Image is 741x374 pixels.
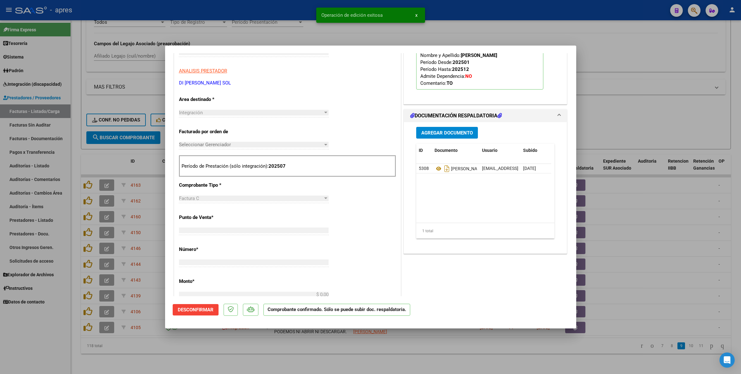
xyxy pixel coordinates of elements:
[461,53,497,58] strong: [PERSON_NAME]
[416,144,432,157] datatable-header-cell: ID
[179,182,244,189] p: Comprobante Tipo *
[182,163,393,170] p: Período de Prestación (sólo integración):
[179,278,244,285] p: Monto
[179,68,227,74] span: ANALISIS PRESTADOR
[482,166,624,171] span: [EMAIL_ADDRESS][DOMAIN_NAME] - [PERSON_NAME] [PERSON_NAME]
[453,59,470,65] strong: 202501
[179,96,244,103] p: Area destinado *
[416,127,478,139] button: Agregar Documento
[482,148,497,153] span: Usuario
[523,166,536,171] span: [DATE]
[419,166,429,171] span: 5308
[410,9,423,21] button: x
[269,163,286,169] strong: 202507
[178,307,213,313] span: Desconfirmar
[321,12,383,18] span: Operación de edición exitosa
[523,148,537,153] span: Subido
[443,164,451,174] i: Descargar documento
[179,142,323,147] span: Seleccionar Gerenciador
[416,22,543,90] p: Legajo preaprobado para Período de Prestación:
[719,352,735,368] div: Open Intercom Messenger
[263,304,410,316] p: Comprobante confirmado. Sólo se puede subir doc. respaldatoria.
[404,122,567,253] div: DOCUMENTACIÓN RESPALDATORIA
[179,214,244,221] p: Punto de Venta
[179,79,396,87] p: DI [PERSON_NAME] SOL
[421,130,473,136] span: Agregar Documento
[173,304,219,315] button: Desconfirmar
[179,128,244,135] p: Facturado por orden de
[419,148,423,153] span: ID
[404,109,567,122] mat-expansion-panel-header: DOCUMENTACIÓN RESPALDATORIA
[452,66,469,72] strong: 202512
[179,110,203,115] span: Integración
[410,112,502,120] h1: DOCUMENTACIÓN RESPALDATORIA
[432,144,479,157] datatable-header-cell: Documento
[447,80,453,86] strong: TO
[415,12,417,18] span: x
[465,73,472,79] strong: NO
[521,144,552,157] datatable-header-cell: Subido
[435,166,506,171] span: [PERSON_NAME] Asistencia
[420,80,453,86] span: Comentario:
[435,148,458,153] span: Documento
[179,196,199,201] span: Factura C
[416,223,555,239] div: 1 total
[479,144,521,157] datatable-header-cell: Usuario
[179,246,244,253] p: Número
